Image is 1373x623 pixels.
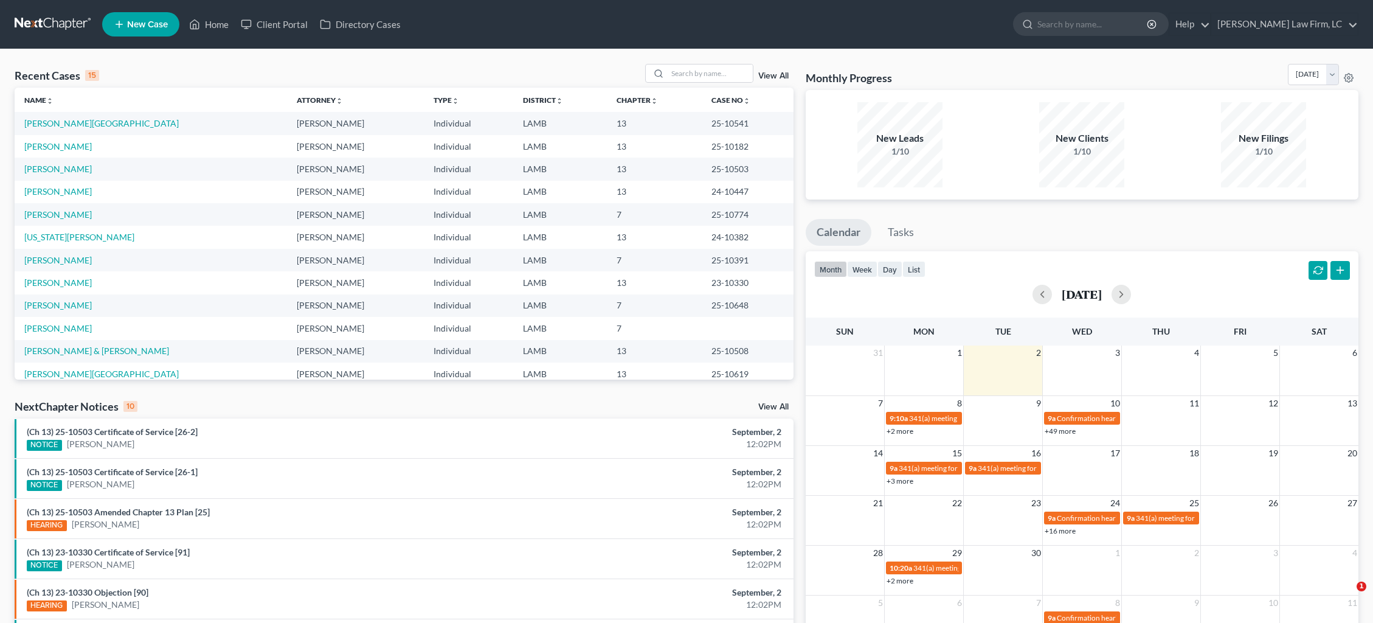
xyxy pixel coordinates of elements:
[85,70,99,81] div: 15
[702,271,794,294] td: 23-10330
[1039,131,1124,145] div: New Clients
[1221,131,1306,145] div: New Filings
[1267,446,1279,461] span: 19
[538,426,781,438] div: September, 2
[538,599,781,611] div: 12:02PM
[67,478,134,490] a: [PERSON_NAME]
[452,97,459,105] i: unfold_more
[1030,496,1042,510] span: 23
[72,518,139,531] a: [PERSON_NAME]
[556,97,563,105] i: unfold_more
[513,135,607,158] td: LAMB
[513,181,607,203] td: LAMB
[424,135,513,158] td: Individual
[1267,396,1279,411] span: 12
[1346,446,1358,461] span: 20
[1211,13,1358,35] a: [PERSON_NAME] Law Firm, LC
[702,294,794,317] td: 25-10648
[758,403,789,411] a: View All
[607,226,702,248] td: 13
[287,271,423,294] td: [PERSON_NAME]
[1035,596,1042,610] span: 7
[899,464,1016,473] span: 341(a) meeting for [PERSON_NAME]
[1312,326,1327,336] span: Sat
[27,467,198,477] a: (Ch 13) 25-10503 Certificate of Service [26-1]
[969,464,977,473] span: 9a
[27,480,62,491] div: NOTICE
[877,396,884,411] span: 7
[1346,496,1358,510] span: 27
[847,261,877,277] button: week
[607,158,702,180] td: 13
[702,226,794,248] td: 24-10382
[702,249,794,271] td: 25-10391
[607,181,702,203] td: 13
[1136,513,1318,523] span: 341(a) meeting for [PERSON_NAME] & [PERSON_NAME]
[424,363,513,385] td: Individual
[702,181,794,203] td: 24-10447
[513,249,607,271] td: LAMB
[235,13,314,35] a: Client Portal
[702,135,794,158] td: 25-10182
[24,369,179,379] a: [PERSON_NAME][GEOGRAPHIC_DATA]
[1114,346,1121,360] span: 3
[27,507,210,517] a: (Ch 13) 25-10503 Amended Chapter 13 Plan [25]
[1048,613,1056,622] span: 9a
[1272,546,1279,560] span: 3
[872,346,884,360] span: 31
[1267,596,1279,610] span: 10
[1188,396,1200,411] span: 11
[607,249,702,271] td: 7
[27,560,62,571] div: NOTICE
[513,203,607,226] td: LAMB
[67,559,134,571] a: [PERSON_NAME]
[24,300,92,310] a: [PERSON_NAME]
[1109,396,1121,411] span: 10
[890,414,908,423] span: 9:10a
[287,158,423,180] td: [PERSON_NAME]
[287,135,423,158] td: [PERSON_NAME]
[607,363,702,385] td: 13
[913,563,1031,573] span: 341(a) meeting for [PERSON_NAME]
[1351,346,1358,360] span: 6
[1048,414,1056,423] span: 9a
[951,446,963,461] span: 15
[513,112,607,134] td: LAMB
[424,112,513,134] td: Individual
[1109,446,1121,461] span: 17
[513,363,607,385] td: LAMB
[1057,613,1195,622] span: Confirmation hearing for [PERSON_NAME]
[424,181,513,203] td: Individual
[887,426,913,436] a: +2 more
[287,203,423,226] td: [PERSON_NAME]
[607,294,702,317] td: 7
[1152,326,1170,336] span: Thu
[607,135,702,158] td: 13
[424,158,513,180] td: Individual
[711,96,750,105] a: Case Nounfold_more
[123,401,137,412] div: 10
[27,440,62,451] div: NOTICE
[857,131,942,145] div: New Leads
[46,97,54,105] i: unfold_more
[538,438,781,450] div: 12:02PM
[1030,546,1042,560] span: 30
[1221,145,1306,158] div: 1/10
[1193,346,1200,360] span: 4
[1035,396,1042,411] span: 9
[513,317,607,339] td: LAMB
[1188,496,1200,510] span: 25
[668,64,753,82] input: Search by name...
[287,294,423,317] td: [PERSON_NAME]
[887,576,913,585] a: +2 more
[24,346,169,356] a: [PERSON_NAME] & [PERSON_NAME]
[1346,396,1358,411] span: 13
[702,158,794,180] td: 25-10503
[836,326,854,336] span: Sun
[1057,513,1195,523] span: Confirmation hearing for [PERSON_NAME]
[1039,145,1124,158] div: 1/10
[538,518,781,531] div: 12:02PM
[1357,582,1366,591] span: 1
[538,478,781,490] div: 12:02PM
[287,112,423,134] td: [PERSON_NAME]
